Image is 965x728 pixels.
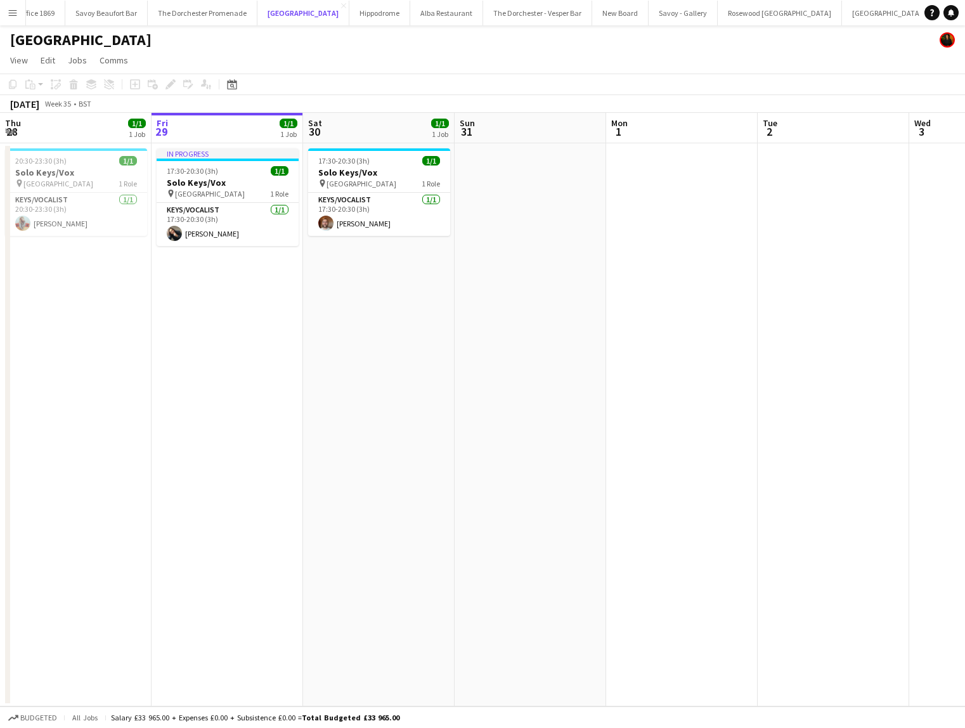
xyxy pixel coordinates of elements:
[280,119,297,128] span: 1/1
[280,129,297,139] div: 1 Job
[41,55,55,66] span: Edit
[119,179,137,188] span: 1 Role
[318,156,370,166] span: 17:30-20:30 (3h)
[422,179,440,188] span: 1 Role
[128,119,146,128] span: 1/1
[167,166,218,176] span: 17:30-20:30 (3h)
[271,166,288,176] span: 1/1
[65,1,148,25] button: Savoy Beaufort Bar
[100,55,128,66] span: Comms
[718,1,842,25] button: Rosewood [GEOGRAPHIC_DATA]
[592,1,649,25] button: New Board
[308,148,450,236] app-job-card: 17:30-20:30 (3h)1/1Solo Keys/Vox [GEOGRAPHIC_DATA]1 RoleKeys/Vocalist1/117:30-20:30 (3h)[PERSON_N...
[483,1,592,25] button: The Dorchester - Vesper Bar
[15,156,67,166] span: 20:30-23:30 (3h)
[157,177,299,188] h3: Solo Keys/Vox
[761,124,777,139] span: 2
[308,167,450,178] h3: Solo Keys/Vox
[410,1,483,25] button: Alba Restaurant
[308,117,322,129] span: Sat
[763,117,777,129] span: Tue
[42,99,74,108] span: Week 35
[10,30,152,49] h1: [GEOGRAPHIC_DATA]
[940,32,955,48] app-user-avatar: Celine Amara
[129,129,145,139] div: 1 Job
[148,1,257,25] button: The Dorchester Promenade
[257,1,349,25] button: [GEOGRAPHIC_DATA]
[5,148,147,236] app-job-card: 20:30-23:30 (3h)1/1Solo Keys/Vox [GEOGRAPHIC_DATA]1 RoleKeys/Vocalist1/120:30-23:30 (3h)[PERSON_N...
[157,117,168,129] span: Fri
[6,711,59,725] button: Budgeted
[79,99,91,108] div: BST
[70,713,100,722] span: All jobs
[111,713,399,722] div: Salary £33 965.00 + Expenses £0.00 + Subsistence £0.00 =
[842,1,933,25] button: [GEOGRAPHIC_DATA]
[327,179,396,188] span: [GEOGRAPHIC_DATA]
[422,156,440,166] span: 1/1
[157,148,299,159] div: In progress
[5,167,147,178] h3: Solo Keys/Vox
[349,1,410,25] button: Hippodrome
[63,52,92,68] a: Jobs
[914,117,931,129] span: Wed
[912,124,931,139] span: 3
[432,129,448,139] div: 1 Job
[157,203,299,246] app-card-role: Keys/Vocalist1/117:30-20:30 (3h)[PERSON_NAME]
[611,117,628,129] span: Mon
[94,52,133,68] a: Comms
[3,124,21,139] span: 28
[68,55,87,66] span: Jobs
[306,124,322,139] span: 30
[302,713,399,722] span: Total Budgeted £33 965.00
[175,189,245,198] span: [GEOGRAPHIC_DATA]
[119,156,137,166] span: 1/1
[10,55,28,66] span: View
[270,189,288,198] span: 1 Role
[460,117,475,129] span: Sun
[649,1,718,25] button: Savoy - Gallery
[5,117,21,129] span: Thu
[5,52,33,68] a: View
[308,193,450,236] app-card-role: Keys/Vocalist1/117:30-20:30 (3h)[PERSON_NAME]
[20,713,57,722] span: Budgeted
[36,52,60,68] a: Edit
[10,98,39,110] div: [DATE]
[155,124,168,139] span: 29
[431,119,449,128] span: 1/1
[5,193,147,236] app-card-role: Keys/Vocalist1/120:30-23:30 (3h)[PERSON_NAME]
[157,148,299,246] app-job-card: In progress17:30-20:30 (3h)1/1Solo Keys/Vox [GEOGRAPHIC_DATA]1 RoleKeys/Vocalist1/117:30-20:30 (3...
[23,179,93,188] span: [GEOGRAPHIC_DATA]
[458,124,475,139] span: 31
[609,124,628,139] span: 1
